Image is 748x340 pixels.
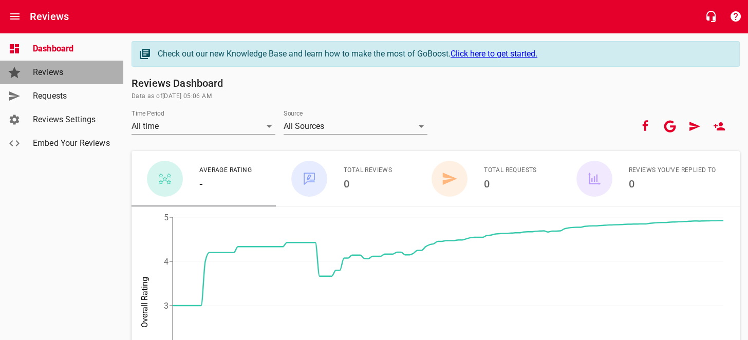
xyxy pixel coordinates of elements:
[164,213,169,222] tspan: 5
[33,137,111,149] span: Embed Your Reviews
[484,165,537,176] span: Total Requests
[633,114,658,139] button: Your Facebook account is connected
[158,48,729,60] div: Check out our new Knowledge Base and learn how to make the most of GoBoost.
[682,114,707,139] a: Request Review
[699,4,723,29] button: Live Chat
[164,257,169,267] tspan: 4
[629,176,716,192] h6: 0
[140,277,149,328] tspan: Overall Rating
[132,91,740,102] span: Data as of [DATE] 05:06 AM
[284,110,303,117] label: Source
[132,75,740,91] h6: Reviews Dashboard
[132,118,275,135] div: All time
[484,176,537,192] h6: 0
[33,90,111,102] span: Requests
[284,118,427,135] div: All Sources
[3,4,27,29] button: Open drawer
[723,4,748,29] button: Support Portal
[164,301,169,311] tspan: 3
[33,114,111,126] span: Reviews Settings
[344,176,392,192] h6: 0
[451,49,537,59] a: Click here to get started.
[33,66,111,79] span: Reviews
[33,43,111,55] span: Dashboard
[199,176,252,192] h6: -
[132,110,164,117] label: Time Period
[658,114,682,139] button: Your google account is connected
[199,165,252,176] span: Average Rating
[629,165,716,176] span: Reviews You've Replied To
[344,165,392,176] span: Total Reviews
[707,114,732,139] a: New User
[30,8,69,25] h6: Reviews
